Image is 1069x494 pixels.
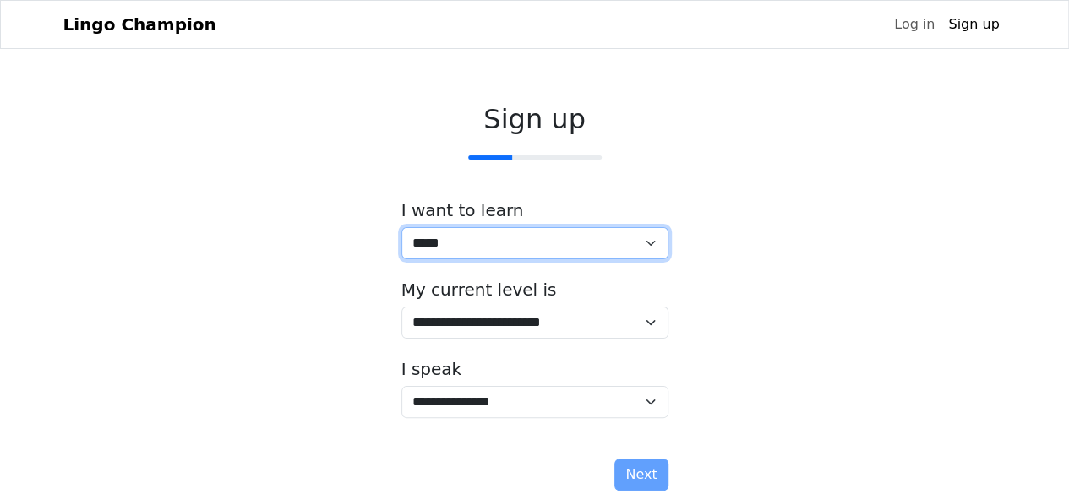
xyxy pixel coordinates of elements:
label: I want to learn [401,200,524,220]
label: My current level is [401,280,557,300]
a: Log in [887,8,941,41]
h2: Sign up [401,103,668,135]
a: Lingo Champion [63,8,216,41]
label: I speak [401,359,462,379]
a: Sign up [941,8,1006,41]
